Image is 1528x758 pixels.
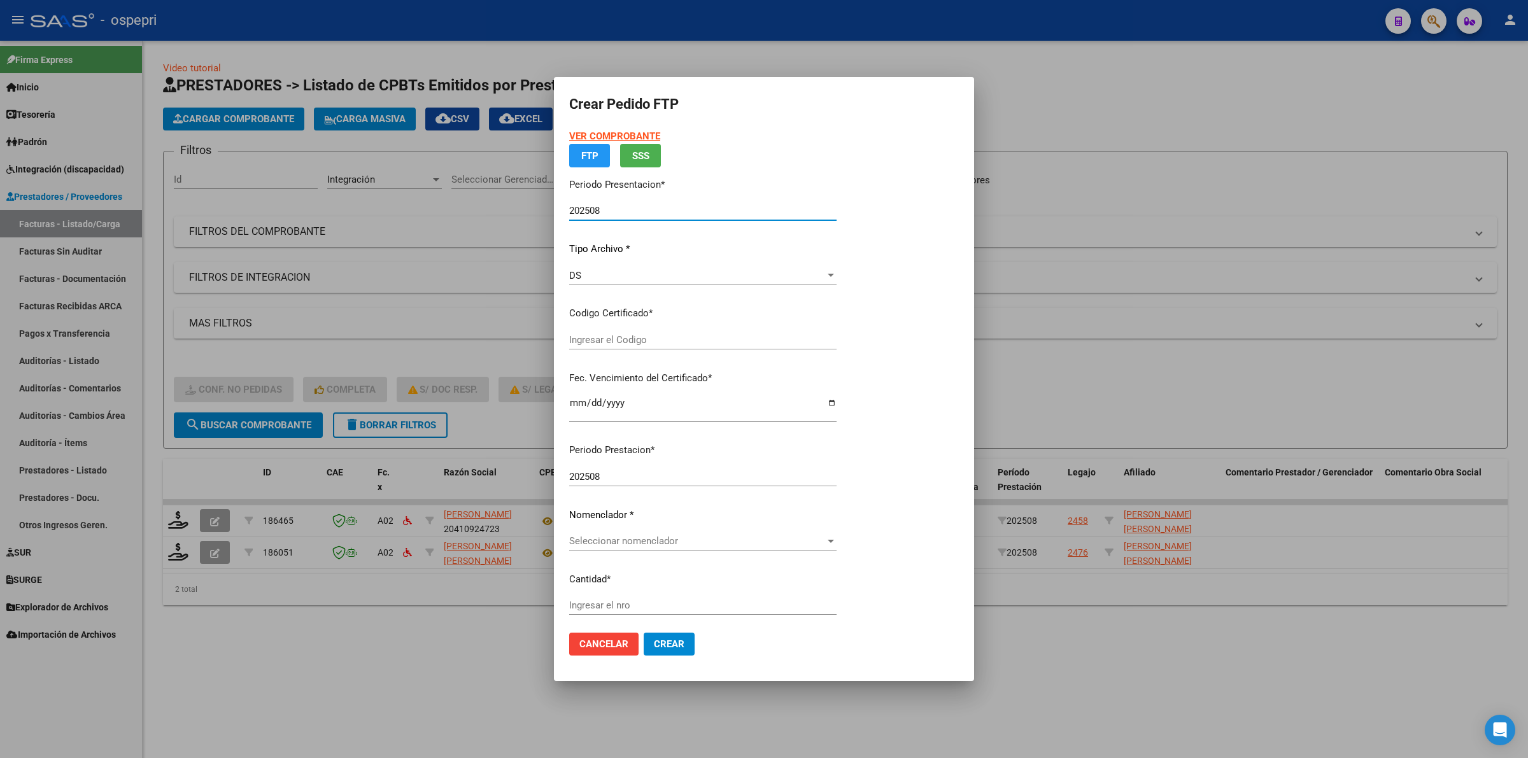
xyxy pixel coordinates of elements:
span: Crear [654,638,684,650]
span: FTP [581,150,598,162]
a: VER COMPROBANTE [569,130,660,142]
p: Tipo Archivo * [569,242,837,256]
div: Open Intercom Messenger [1485,715,1515,745]
button: SSS [620,144,661,167]
span: Cancelar [579,638,628,650]
p: Periodo Prestacion [569,443,837,458]
p: Cantidad [569,572,837,587]
button: Cancelar [569,633,639,656]
button: Crear [644,633,695,656]
button: FTP [569,144,610,167]
span: SSS [632,150,649,162]
p: Periodo Presentacion [569,178,837,192]
p: Nomenclador * [569,508,837,523]
p: Codigo Certificado [569,306,837,321]
p: Fec. Vencimiento del Certificado [569,371,837,386]
span: Seleccionar nomenclador [569,535,825,547]
h2: Crear Pedido FTP [569,92,959,116]
span: DS [569,270,581,281]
